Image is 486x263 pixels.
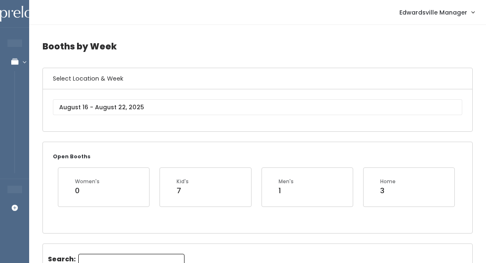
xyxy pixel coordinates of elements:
[177,185,189,196] div: 7
[279,178,294,185] div: Men's
[43,68,472,89] h6: Select Location & Week
[53,99,462,115] input: August 16 - August 22, 2025
[279,185,294,196] div: 1
[380,185,396,196] div: 3
[42,35,473,58] h4: Booths by Week
[177,178,189,185] div: Kid's
[75,178,100,185] div: Women's
[75,185,100,196] div: 0
[391,3,483,21] a: Edwardsville Manager
[380,178,396,185] div: Home
[53,153,90,160] small: Open Booths
[399,8,467,17] span: Edwardsville Manager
